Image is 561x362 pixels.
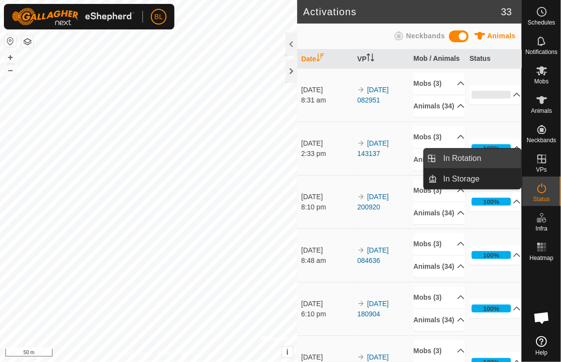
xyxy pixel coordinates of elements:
span: Neckbands [527,137,556,143]
p-accordion-header: Animals (34) [414,149,465,171]
li: In Rotation [424,149,521,168]
span: Infra [535,226,547,232]
a: [DATE] 082951 [357,86,389,104]
th: VP [353,50,409,69]
button: Reset Map [4,35,16,47]
span: Animals [487,32,516,40]
a: [DATE] 180904 [357,300,389,318]
li: In Storage [424,169,521,189]
p-sorticon: Activate to sort [366,55,374,63]
p-accordion-header: 100% [470,299,521,318]
p-accordion-header: Mobs (3) [414,73,465,95]
div: 8:10 pm [301,202,353,212]
div: [DATE] [301,85,353,95]
div: [DATE] [301,245,353,256]
span: Schedules [528,20,555,26]
img: Gallagher Logo [12,8,135,26]
span: In Storage [444,173,480,185]
div: 8:31 am [301,95,353,105]
a: In Storage [438,169,522,189]
p-accordion-header: Mobs (3) [414,340,465,362]
span: 33 [501,4,512,19]
div: [DATE] [301,299,353,309]
img: arrow [357,300,365,308]
div: 100% [472,251,511,259]
a: [DATE] 200920 [357,193,389,211]
div: [DATE] [301,138,353,149]
p-accordion-header: Mobs (3) [414,233,465,255]
p-accordion-header: 0% [470,85,521,104]
div: 8:48 am [301,256,353,266]
button: Map Layers [22,36,33,48]
img: arrow [357,139,365,147]
div: 100% [483,304,500,313]
p-accordion-header: Mobs (3) [414,126,465,148]
span: Notifications [526,49,558,55]
button: i [282,347,293,358]
span: Neckbands [406,32,445,40]
div: 2:33 pm [301,149,353,159]
p-accordion-header: Mobs (3) [414,180,465,202]
p-accordion-header: Animals (34) [414,202,465,224]
p-accordion-header: Mobs (3) [414,286,465,309]
div: 0% [472,91,511,99]
p-sorticon: Activate to sort [316,55,324,63]
div: [DATE] [301,192,353,202]
h2: Activations [303,6,501,18]
img: arrow [357,86,365,94]
span: Status [533,196,550,202]
th: Date [297,50,353,69]
a: Help [522,332,561,360]
button: – [4,64,16,76]
div: 100% [483,251,500,260]
p-accordion-header: Animals (34) [414,256,465,278]
img: arrow [357,246,365,254]
span: i [286,348,288,356]
a: [DATE] 143137 [357,139,389,157]
span: VPs [536,167,547,173]
div: Open chat [527,303,557,333]
span: Mobs [534,78,549,84]
a: In Rotation [438,149,522,168]
a: [DATE] 084636 [357,246,389,264]
th: Mob / Animals [410,50,466,69]
div: 100% [483,197,500,207]
div: 100% [472,144,511,152]
span: In Rotation [444,153,481,164]
button: + [4,52,16,63]
span: BL [154,12,163,22]
th: Status [466,50,522,69]
span: Heatmap [530,255,554,261]
a: Privacy Policy [110,349,147,358]
a: Contact Us [158,349,187,358]
p-accordion-header: Animals (34) [414,309,465,331]
p-accordion-header: 100% [470,138,521,158]
img: arrow [357,353,365,361]
div: 6:10 pm [301,309,353,319]
span: Animals [531,108,552,114]
p-accordion-header: Animals (34) [414,95,465,117]
div: 100% [472,198,511,206]
p-accordion-header: 100% [470,245,521,265]
span: Help [535,350,548,356]
div: 100% [472,305,511,312]
p-accordion-header: 100% [470,192,521,211]
img: arrow [357,193,365,201]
